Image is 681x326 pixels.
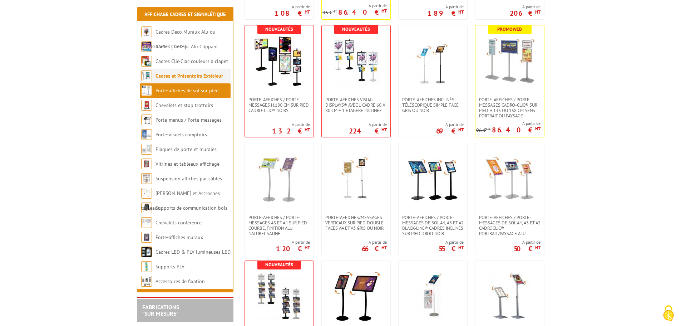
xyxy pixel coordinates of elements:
a: Cadres Deco Muraux Alu ou [GEOGRAPHIC_DATA] [141,29,216,50]
span: Porte-affiches / Porte-messages H.180 cm SUR PIED CADRO-CLIC® NOIRS [248,97,310,113]
a: Plaques de porte et murales [156,146,217,152]
b: Promoweb [497,26,522,32]
img: Cadres Deco Muraux Alu ou Bois [141,26,152,37]
img: Porte-affiches/messages verticaux sur pied double-faces A4 et A3 Gris ou Noir [331,154,381,204]
sup: HT [458,9,464,15]
img: PORTE-AFFICHES VISUAL-DISPLAYS® AVEC 1 CADRE 60 X 80 CM + 1 ÉTAGÈRE INCLINÉE [331,36,381,86]
p: 96 € [476,128,491,133]
span: Porte-affiches/messages verticaux sur pied double-faces A4 et A3 Gris ou Noir [325,215,387,231]
img: Cimaises et Accroches tableaux [141,188,152,199]
a: Suspension affiches par câbles [156,175,222,182]
sup: HT [486,126,491,131]
img: Porte-affiches / Porte-messages de sol A4, A3 et A2 CadroClic® portrait/paysage alu [485,154,535,204]
img: Porte-menus / Porte-messages [141,115,152,125]
sup: HT [305,244,310,250]
a: Porte-affiches muraux [156,234,203,240]
sup: HT [535,244,541,250]
span: Porte-affiches / Porte-messages de sol A4, A3 et A2 CadroClic® portrait/paysage alu [479,215,541,236]
a: PORTE-AFFICHES VISUAL-DISPLAYS® AVEC 1 CADRE 60 X 80 CM + 1 ÉTAGÈRE INCLINÉE [322,97,390,113]
sup: HT [381,127,387,133]
b: Nouveautés [265,26,293,32]
sup: HT [535,9,541,15]
img: Porte-affiches de sol sur pied [141,85,152,96]
span: A partir de [436,122,464,127]
p: 96 € [322,10,337,15]
span: A partir de [276,239,310,245]
img: Suspension affiches par câbles [141,173,152,184]
b: Nouveautés [265,262,293,268]
p: 108 € [275,11,310,15]
img: Porte-affiches inclinés téléscopique simple face gris ou noir [408,36,458,86]
button: Cookies (fenêtre modale) [656,302,681,326]
sup: HT [535,126,541,132]
img: Porte-affiches / Porte-messages A4 et A3 réglables en hauteur [485,272,535,322]
a: Porte-affiches inclinés téléscopique simple face gris ou noir [399,97,467,113]
img: Supports PLV [141,261,152,272]
a: Vitrines et tableaux affichage [156,161,219,167]
span: PORTE-AFFICHES VISUAL-DISPLAYS® AVEC 1 CADRE 60 X 80 CM + 1 ÉTAGÈRE INCLINÉE [325,97,387,113]
img: Cadres et Présentoirs Extérieur [141,70,152,81]
img: Cadres LED & PLV lumineuses LED [141,247,152,257]
p: 132 € [272,129,310,133]
img: Vitrines et tableaux affichage [141,159,152,169]
a: FABRICATIONS"Sur Mesure" [142,303,179,317]
sup: HT [332,9,337,14]
a: Affichage Cadres et Signalétique [144,11,226,18]
a: [PERSON_NAME] et Accroches tableaux [141,190,220,211]
img: Porte-affiches muraux [141,232,152,243]
span: Porte-affiches / Porte-messages A3 et A4 sur pied courbe, finition alu naturel satiné [248,215,310,236]
p: 189 € [428,11,464,15]
span: A partir de [322,3,387,9]
img: Porte-affiches / Porte-messages Cadro-Clic® sur pied H 133 ou 158 cm sens portrait ou paysage [485,36,535,86]
p: 206 € [510,11,541,15]
span: A partir de [428,4,464,10]
p: 55 € [439,247,464,251]
a: Porte-affiches de sol sur pied [156,87,218,94]
p: 120 € [276,247,310,251]
span: A partir de [510,4,541,10]
a: Porte-affiches/messages verticaux sur pied double-faces A4 et A3 Gris ou Noir [322,215,390,231]
p: 50 € [514,247,541,251]
a: Cadres Clic-Clac couleurs à clapet [156,58,228,64]
p: 86.40 € [338,10,387,14]
a: Porte-menus / Porte-messages [156,117,222,123]
img: Cookies (fenêtre modale) [660,305,677,322]
p: 69 € [436,129,464,133]
a: Cadres et Présentoirs Extérieur [156,73,223,79]
img: Porte-affiches / Porte-messages H.180 cm SUR PIED CADRO-CLIC® NOIRS [254,36,304,86]
a: Porte-affiches / Porte-messages H.180 cm SUR PIED CADRO-CLIC® NOIRS [245,97,314,113]
img: Cadres Clic-Clac couleurs à clapet [141,56,152,67]
img: Chevalets conférence [141,217,152,228]
a: Porte-affiches / Porte-messages A3 et A4 sur pied courbe, finition alu naturel satiné [245,215,314,236]
span: A partir de [275,4,310,10]
span: Porte-affiches / Porte-messages de sol A4, A3 et A2 Black-Line® cadres inclinés sur Pied Droit Noir [402,215,464,236]
img: Porte-affiches / Porte-messages A5 hauteur réglable 70/120 cm - cadres inclinés et bombés finitio... [408,272,458,322]
sup: HT [381,8,387,14]
sup: HT [458,127,464,133]
a: Porte-affiches / Porte-messages de sol A4, A3 et A2 Black-Line® cadres inclinés sur Pied Droit Noir [399,215,467,236]
a: Supports de communication bois [156,205,227,211]
img: Plaques de porte et murales [141,144,152,155]
a: Chevalets conférence [156,219,202,226]
sup: HT [305,9,310,15]
sup: HT [381,244,387,250]
a: Porte-affiches / Porte-messages de sol A4, A3 et A2 CadroClic® portrait/paysage alu [475,215,544,236]
a: Cadres Clic-Clac Alu Clippant [156,43,218,50]
img: Porte-affiches / Porte-messages A3 et A4 sur pied courbe, finition alu naturel satiné [254,154,304,204]
img: Accessoires de fixation [141,276,152,287]
a: Chevalets et stop trottoirs [156,102,213,108]
sup: HT [458,244,464,250]
a: Cadres LED & PLV lumineuses LED [156,249,231,255]
span: A partir de [362,239,387,245]
a: Porte-visuels comptoirs [156,131,207,138]
img: Porte-affiches / Porte-messages A4 et A3 sur pied courbé, cadres inclinés Black-Line® finition no... [331,272,381,322]
span: A partir de [272,122,310,127]
span: Porte-affiches inclinés téléscopique simple face gris ou noir [402,97,464,113]
img: Porte-affiches / Porte-messages de sol A4, A3 et A2 Black-Line® cadres inclinés sur Pied Droit Noir [408,154,458,204]
a: Porte-affiches / Porte-messages Cadro-Clic® sur pied H 133 ou 158 cm sens portrait ou paysage [475,97,544,118]
span: A partir de [476,121,541,126]
b: Nouveautés [342,26,370,32]
img: Chevalets et stop trottoirs [141,100,152,111]
p: 86.40 € [492,128,541,132]
sup: HT [305,127,310,133]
